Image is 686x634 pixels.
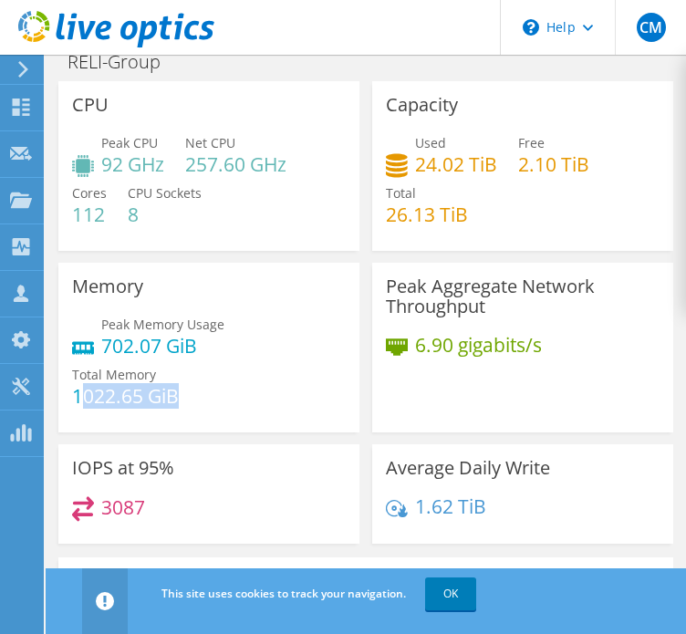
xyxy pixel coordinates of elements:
[72,386,179,406] h4: 1022.65 GiB
[101,497,145,517] h4: 3087
[637,13,666,42] span: CM
[72,276,143,296] h3: Memory
[425,577,476,610] a: OK
[415,335,542,355] h4: 6.90 gigabits/s
[386,458,550,478] h3: Average Daily Write
[415,154,497,174] h4: 24.02 TiB
[72,366,156,383] span: Total Memory
[72,458,174,478] h3: IOPS at 95%
[185,134,235,151] span: Net CPU
[185,154,286,174] h4: 257.60 GHz
[72,204,107,224] h4: 112
[101,336,224,356] h4: 702.07 GiB
[386,184,416,202] span: Total
[415,134,446,151] span: Used
[72,95,109,115] h3: CPU
[161,586,406,601] span: This site uses cookies to track your navigation.
[101,316,224,333] span: Peak Memory Usage
[386,204,468,224] h4: 26.13 TiB
[386,276,660,317] h3: Peak Aggregate Network Throughput
[518,134,545,151] span: Free
[523,19,539,36] svg: \n
[386,95,458,115] h3: Capacity
[59,52,189,72] h1: RELI-Group
[101,134,158,151] span: Peak CPU
[72,184,107,202] span: Cores
[101,154,164,174] h4: 92 GHz
[415,496,486,516] h4: 1.62 TiB
[128,184,202,202] span: CPU Sockets
[128,204,202,224] h4: 8
[518,154,589,174] h4: 2.10 TiB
